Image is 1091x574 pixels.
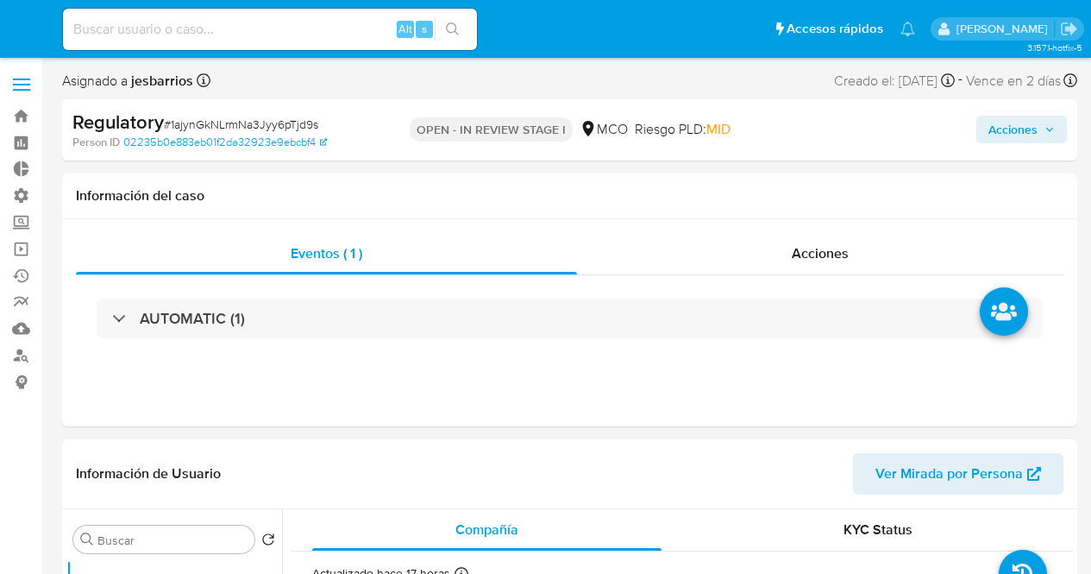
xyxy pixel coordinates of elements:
[123,135,327,150] a: 02235b0e883eb01f2da32923e9ebcbf4
[72,108,164,136] b: Regulatory
[291,243,362,263] span: Eventos ( 1 )
[140,309,245,328] h3: AUTOMATIC (1)
[164,116,318,133] span: # 1ajynGkNLrmNa3Jyy6pTjd9s
[72,135,120,150] b: Person ID
[792,243,849,263] span: Acciones
[635,120,730,139] span: Riesgo PLD:
[455,520,518,539] span: Compañía
[900,22,915,36] a: Notificaciones
[875,453,1023,495] span: Ver Mirada por Persona
[435,17,470,41] button: search-icon
[966,72,1061,91] span: Vence en 2 días
[63,18,477,41] input: Buscar usuario o caso...
[422,21,427,37] span: s
[580,120,628,139] div: MCO
[853,453,1063,495] button: Ver Mirada por Persona
[834,69,955,92] div: Creado el: [DATE]
[706,119,730,139] span: MID
[80,533,94,546] button: Buscar
[988,116,1038,143] span: Acciones
[976,116,1067,143] button: Acciones
[843,520,912,539] span: KYC Status
[97,533,248,548] input: Buscar
[261,533,275,552] button: Volver al orden por defecto
[958,69,962,92] span: -
[398,21,412,37] span: Alt
[956,21,1054,37] p: jesica.barrios@mercadolibre.com
[128,71,193,91] b: jesbarrios
[787,20,883,38] span: Accesos rápidos
[76,465,221,483] h1: Información de Usuario
[97,299,1043,338] div: AUTOMATIC (1)
[410,117,573,142] p: OPEN - IN REVIEW STAGE I
[76,187,1063,205] h1: Información del caso
[1060,20,1078,38] a: Salir
[62,72,193,91] span: Asignado a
